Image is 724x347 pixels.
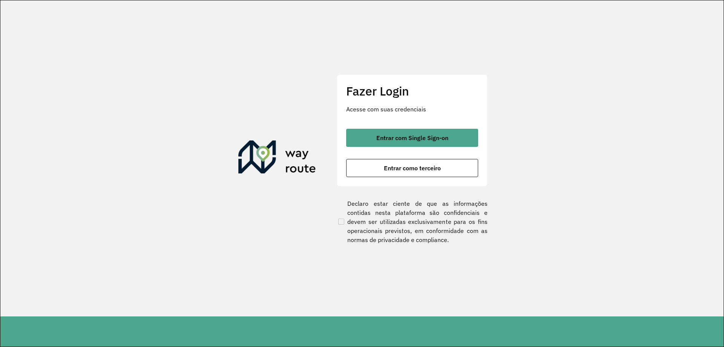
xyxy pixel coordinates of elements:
span: Entrar como terceiro [384,165,441,171]
p: Acesse com suas credenciais [346,105,478,114]
button: button [346,129,478,147]
span: Entrar com Single Sign-on [376,135,448,141]
label: Declaro estar ciente de que as informações contidas nesta plataforma são confidenciais e devem se... [337,199,488,244]
button: button [346,159,478,177]
h2: Fazer Login [346,84,478,98]
img: Roteirizador AmbevTech [238,140,316,177]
